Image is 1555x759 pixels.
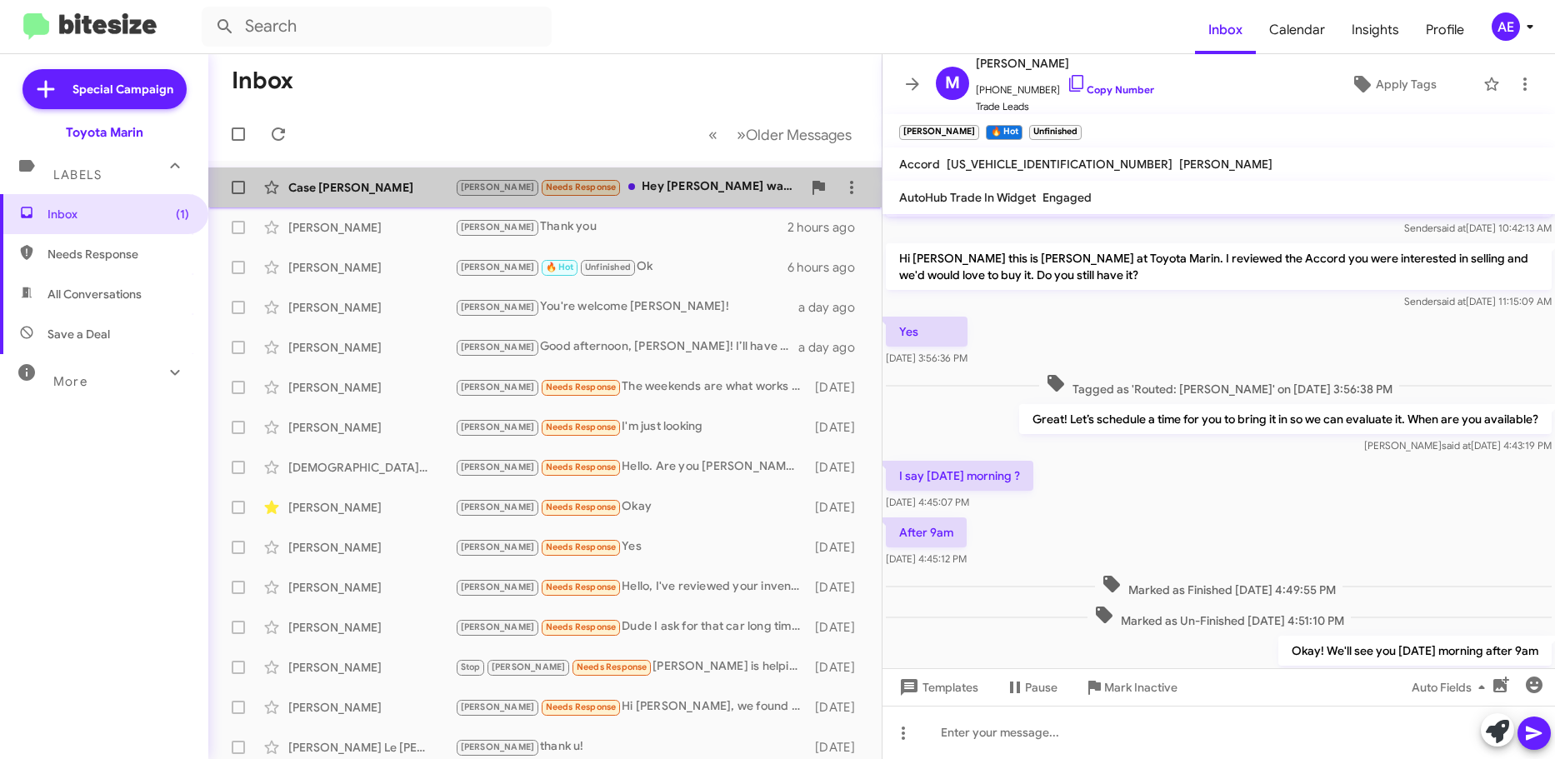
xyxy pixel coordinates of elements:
div: a day ago [798,339,868,356]
span: Older Messages [746,126,852,144]
span: [PERSON_NAME] [461,302,535,312]
div: thank u! [455,737,808,757]
div: [PERSON_NAME] is helping us thank you [455,657,808,677]
div: [DATE] [808,379,868,396]
span: [PHONE_NUMBER] [976,73,1154,98]
small: Unfinished [1029,125,1082,140]
p: After 9am [886,517,967,547]
div: Toyota Marin [66,124,143,141]
div: The weekends are what works best for me, weekdays I work and I don't get out at a set time. [455,377,808,397]
div: Hello, I've reviewed your inventory and I don't we anything in can really afford at this time. Th... [455,577,808,597]
div: a day ago [798,299,868,316]
span: Needs Response [577,662,647,672]
h1: Inbox [232,67,293,94]
div: [PERSON_NAME] [288,299,455,316]
button: AE [1477,12,1537,41]
span: Needs Response [546,462,617,472]
div: [PERSON_NAME] [288,379,455,396]
div: Dude I ask for that car long time ago [455,617,808,637]
span: Needs Response [546,542,617,552]
span: Stop [461,662,481,672]
div: Ok [455,257,787,277]
span: Marked as Un-Finished [DATE] 4:51:10 PM [1087,605,1351,629]
div: You're welcome [PERSON_NAME]! [455,297,798,317]
button: Templates [882,672,992,702]
span: Pause [1025,672,1057,702]
small: 🔥 Hot [986,125,1022,140]
div: [PERSON_NAME] [288,259,455,276]
div: 2 hours ago [787,219,868,236]
div: [DATE] [808,579,868,596]
span: All Conversations [47,286,142,302]
span: Needs Response [546,422,617,432]
div: AE [1492,12,1520,41]
div: I'm just looking [455,417,808,437]
div: [PERSON_NAME] [288,699,455,716]
span: [PERSON_NAME] [461,502,535,512]
span: [US_VEHICLE_IDENTIFICATION_NUMBER] [947,157,1172,172]
span: Needs Response [546,622,617,632]
span: [PERSON_NAME] [DATE] 4:43:19 PM [1364,439,1552,452]
nav: Page navigation example [699,117,862,152]
span: Sender [DATE] 10:42:13 AM [1404,222,1552,234]
small: [PERSON_NAME] [899,125,979,140]
span: Auto Fields [1412,672,1492,702]
div: [PERSON_NAME] [288,579,455,596]
span: Save a Deal [47,326,110,342]
span: Trade Leads [976,98,1154,115]
span: [DATE] 4:45:07 PM [886,496,969,508]
div: [PERSON_NAME] [288,419,455,436]
span: 🔥 Hot [546,262,574,272]
div: [DATE] [808,499,868,516]
div: [PERSON_NAME] Le [PERSON_NAME] [288,739,455,756]
span: Accord [899,157,940,172]
span: Marked as Finished [DATE] 4:49:55 PM [1095,574,1342,598]
div: Thank you [455,217,787,237]
span: [PERSON_NAME] [492,662,566,672]
span: [DATE] 3:56:36 PM [886,352,967,364]
div: Hey [PERSON_NAME] was in contact with [PERSON_NAME]. You guys have a 2018 ram 3500 Laramie with t... [455,177,802,197]
div: Hello. Are you [PERSON_NAME]'s supervisor? [455,457,808,477]
span: Mark Inactive [1104,672,1177,702]
button: Previous [698,117,727,152]
div: [PERSON_NAME] [288,339,455,356]
span: Sender [DATE] 11:15:09 AM [1404,295,1552,307]
span: [PERSON_NAME] [461,382,535,392]
span: [PERSON_NAME] [461,542,535,552]
span: [PERSON_NAME] [1179,157,1272,172]
button: Pause [992,672,1071,702]
span: said at [1442,439,1471,452]
span: Unfinished [585,262,631,272]
div: [PERSON_NAME] [288,219,455,236]
a: Calendar [1256,6,1338,54]
div: [PERSON_NAME] [288,659,455,676]
div: [DATE] [808,459,868,476]
span: « [708,124,717,145]
button: Next [727,117,862,152]
div: [PERSON_NAME] [288,499,455,516]
span: Needs Response [546,382,617,392]
span: More [53,374,87,389]
a: Profile [1412,6,1477,54]
span: Apply Tags [1376,69,1437,99]
span: M [945,70,960,97]
span: [PERSON_NAME] [461,262,535,272]
span: Templates [896,672,978,702]
div: [DATE] [808,619,868,636]
a: Insights [1338,6,1412,54]
button: Auto Fields [1398,672,1505,702]
span: Needs Response [546,582,617,592]
span: [PERSON_NAME] [461,742,535,752]
p: Great! Let’s schedule a time for you to bring it in so we can evaluate it. When are you available? [1019,404,1552,434]
div: Good afternoon, [PERSON_NAME]! I’ll have one of our sales consultants reach out shortly with our ... [455,337,798,357]
span: Special Campaign [72,81,173,97]
div: [DATE] [808,419,868,436]
p: Okay! We'll see you [DATE] morning after 9am [1278,636,1552,666]
span: Inbox [47,206,189,222]
span: [PERSON_NAME] [461,582,535,592]
button: Apply Tags [1312,69,1476,99]
div: [PERSON_NAME] [288,619,455,636]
